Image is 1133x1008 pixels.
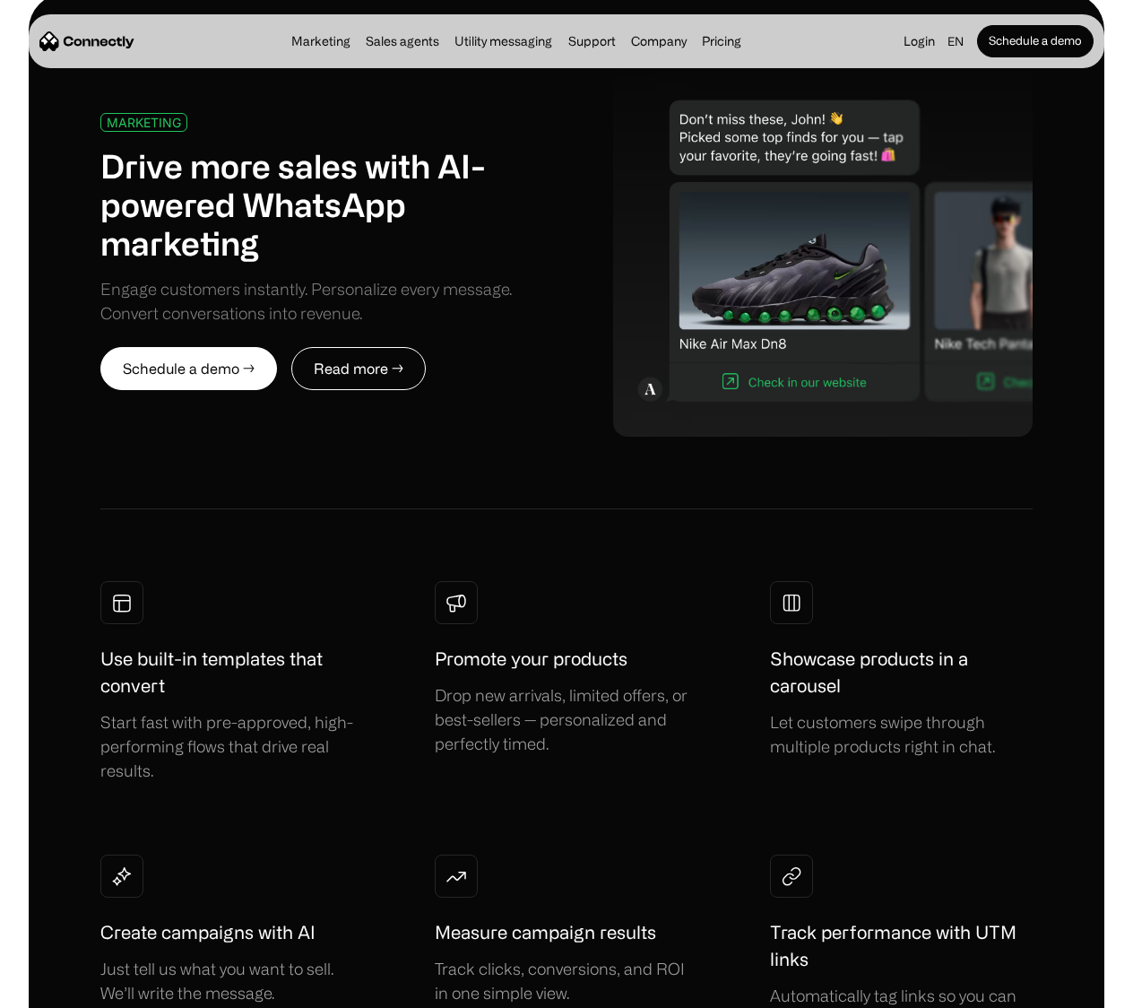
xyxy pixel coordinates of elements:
h1: Track performance with UTM links [770,919,1033,973]
a: Pricing [696,34,747,48]
ul: Language list [36,977,108,1002]
div: en [940,29,977,54]
div: Just tell us what you want to sell. We’ll write the message. [100,957,363,1005]
a: Marketing [286,34,356,48]
a: Support [563,34,621,48]
h1: Create campaigns with AI [100,919,316,946]
div: Engage customers instantly. Personalize every message. Convert conversations into revenue. [100,277,566,326]
div: Track clicks, conversions, and ROI in one simple view. [435,957,697,1005]
div: Let customers swipe through multiple products right in chat. [770,710,1033,759]
a: home [39,28,134,55]
a: Login [898,29,940,54]
div: Drop new arrivals, limited offers, or best-sellers — personalized and perfectly timed. [435,683,697,756]
a: Sales agents [360,34,445,48]
h1: Use built-in templates that convert [100,646,363,700]
a: Read more → [291,347,426,390]
div: MARKETING [107,116,181,129]
h1: Measure campaign results [435,919,656,946]
h1: Promote your products [435,646,627,673]
h1: Drive more sales with AI-powered WhatsApp marketing [100,146,566,263]
aside: Language selected: English [18,975,108,1002]
a: Utility messaging [449,34,558,48]
div: Company [631,29,687,54]
a: Schedule a demo → [100,347,277,390]
h1: Showcase products in a carousel [770,646,1033,700]
div: Start fast with pre-approved, high-performing flows that drive real results. [100,710,363,783]
div: en [947,29,964,54]
div: Company [626,29,692,54]
a: Schedule a demo [977,25,1094,57]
